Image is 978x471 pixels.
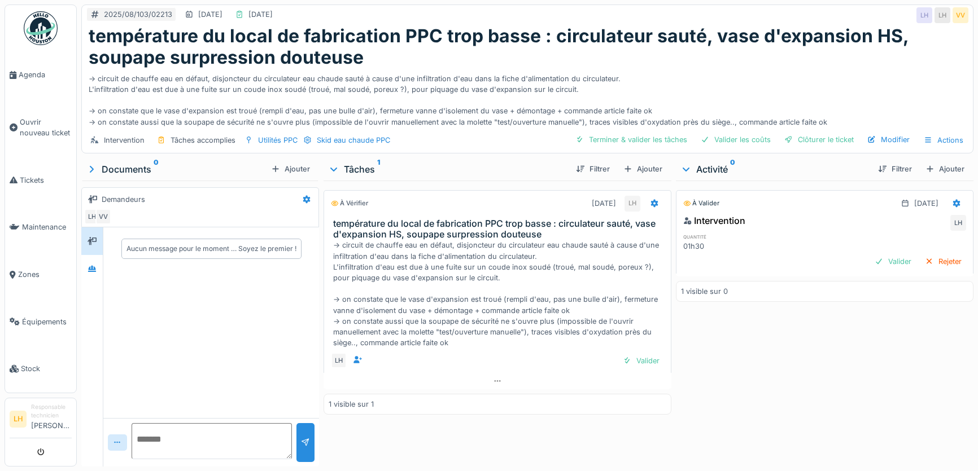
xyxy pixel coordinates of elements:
[104,135,145,146] div: Intervention
[780,132,858,147] div: Clôturer le ticket
[625,196,640,212] div: LH
[681,286,728,297] div: 1 visible sur 0
[921,161,969,177] div: Ajouter
[22,222,72,232] span: Maintenance
[95,209,111,225] div: VV
[571,132,692,147] div: Terminer & valider les tâches
[331,199,368,208] div: À vérifier
[919,132,968,148] div: Actions
[86,162,267,176] div: Documents
[5,204,76,251] a: Maintenance
[20,175,72,186] span: Tickets
[198,9,222,20] div: [DATE]
[953,7,968,23] div: VV
[171,135,235,146] div: Tâches accomplies
[328,162,567,176] div: Tâches
[5,298,76,346] a: Équipements
[126,244,296,254] div: Aucun message pour le moment … Soyez le premier !
[317,135,390,146] div: Skid eau chaude PPC
[696,132,775,147] div: Valider les coûts
[18,269,72,280] span: Zones
[935,7,950,23] div: LH
[571,161,614,177] div: Filtrer
[683,241,775,252] div: 01h30
[24,11,58,45] img: Badge_color-CXgf-gQk.svg
[22,316,72,327] span: Équipements
[683,199,719,208] div: À valider
[248,9,273,20] div: [DATE]
[5,51,76,99] a: Agenda
[874,161,916,177] div: Filtrer
[331,353,347,368] div: LH
[333,240,666,348] div: -> circuit de chauffe eau en défaut, disjoncteur du circulateur eau chaude sauté à cause d'une in...
[618,353,664,368] div: Valider
[19,69,72,80] span: Agenda
[154,162,159,176] sup: 0
[89,69,966,127] div: -> circuit de chauffe eau en défaut, disjoncteur du circulateur eau chaude sauté à cause d'une in...
[863,132,914,147] div: Modifier
[104,9,172,20] div: 2025/08/103/02213
[102,194,145,205] div: Demandeurs
[21,363,72,374] span: Stock
[5,345,76,393] a: Stock
[333,218,666,240] h3: température du local de fabrication PPC trop basse : circulateur sauté, vase d'expansion HS, soup...
[680,162,869,176] div: Activité
[10,403,72,438] a: LH Responsable technicien[PERSON_NAME]
[5,251,76,298] a: Zones
[5,157,76,204] a: Tickets
[329,399,374,410] div: 1 visible sur 1
[89,25,966,69] h1: température du local de fabrication PPC trop basse : circulateur sauté, vase d'expansion HS, soup...
[870,254,916,269] div: Valider
[10,411,27,428] li: LH
[84,209,100,225] div: LH
[31,403,72,420] div: Responsable technicien
[916,7,932,23] div: LH
[258,135,298,146] div: Utilités PPC
[267,161,315,177] div: Ajouter
[683,214,745,227] div: Intervention
[683,233,775,240] h6: quantité
[377,162,380,176] sup: 1
[5,99,76,157] a: Ouvrir nouveau ticket
[619,161,667,177] div: Ajouter
[920,254,966,269] div: Rejeter
[914,198,938,209] div: [DATE]
[950,215,966,231] div: LH
[730,162,735,176] sup: 0
[20,117,72,138] span: Ouvrir nouveau ticket
[592,198,616,209] div: [DATE]
[31,403,72,435] li: [PERSON_NAME]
